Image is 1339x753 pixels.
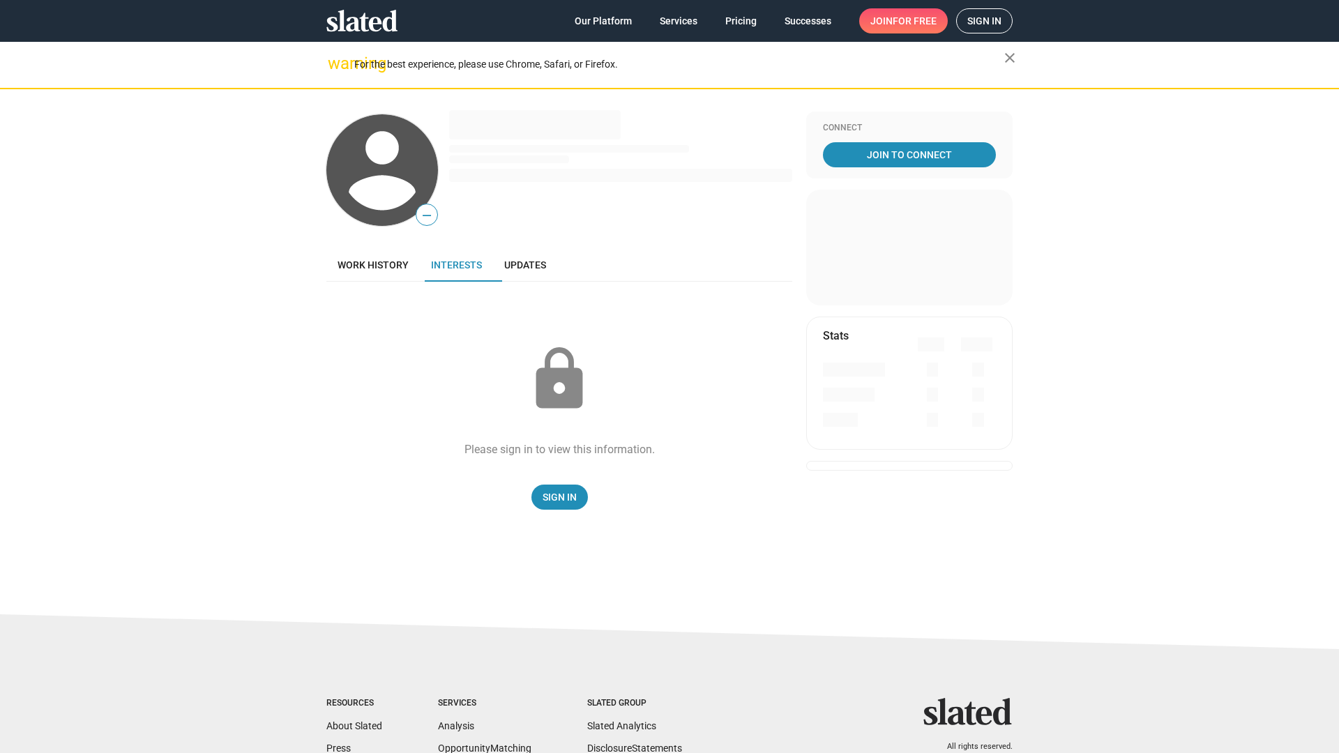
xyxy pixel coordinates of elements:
[575,8,632,33] span: Our Platform
[416,206,437,225] span: —
[587,720,656,731] a: Slated Analytics
[956,8,1013,33] a: Sign in
[563,8,643,33] a: Our Platform
[870,8,937,33] span: Join
[714,8,768,33] a: Pricing
[859,8,948,33] a: Joinfor free
[785,8,831,33] span: Successes
[660,8,697,33] span: Services
[431,259,482,271] span: Interests
[438,698,531,709] div: Services
[543,485,577,510] span: Sign In
[464,442,655,457] div: Please sign in to view this information.
[504,259,546,271] span: Updates
[328,55,345,72] mat-icon: warning
[338,259,409,271] span: Work history
[826,142,993,167] span: Join To Connect
[649,8,709,33] a: Services
[823,142,996,167] a: Join To Connect
[420,248,493,282] a: Interests
[326,720,382,731] a: About Slated
[326,248,420,282] a: Work history
[967,9,1001,33] span: Sign in
[725,8,757,33] span: Pricing
[354,55,1004,74] div: For the best experience, please use Chrome, Safari, or Firefox.
[438,720,474,731] a: Analysis
[893,8,937,33] span: for free
[823,123,996,134] div: Connect
[524,344,594,414] mat-icon: lock
[493,248,557,282] a: Updates
[823,328,849,343] mat-card-title: Stats
[531,485,588,510] a: Sign In
[773,8,842,33] a: Successes
[326,698,382,709] div: Resources
[587,698,682,709] div: Slated Group
[1001,50,1018,66] mat-icon: close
